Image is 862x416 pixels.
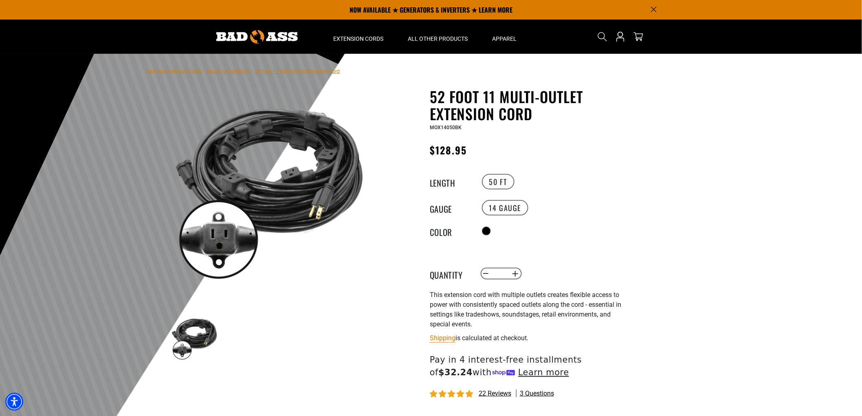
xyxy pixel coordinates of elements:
[430,334,455,342] a: Shipping
[482,200,529,216] label: 14 Gauge
[5,393,23,411] div: Accessibility Menu
[147,66,340,76] nav: breadcrumbs
[480,20,529,54] summary: Apparel
[171,90,367,286] img: black
[520,389,554,398] span: 3 questions
[430,291,621,328] span: This extension cord with multiple outlets creates flexible access to power with consistently spac...
[216,30,298,44] img: Bad Ass Extension Cords
[430,125,462,130] span: MOX14050BK
[251,68,253,74] span: ›
[430,143,467,157] span: $128.95
[430,176,471,187] legend: Length
[430,332,629,343] div: is calculated at checkout.
[482,174,515,189] label: 50 FT
[430,226,471,236] legend: Color
[614,20,627,54] a: Open this option
[321,20,396,54] summary: Extension Cords
[430,202,471,213] legend: Gauge
[255,68,340,74] span: 52 Foot 11 Multi-Outlet Extension Cord
[596,30,609,43] summary: Search
[632,32,645,42] a: cart
[430,390,475,398] span: 4.95 stars
[430,88,629,122] h1: 52 Foot 11 Multi-Outlet Extension Cord
[430,269,471,279] label: Quantity
[207,68,250,74] a: Return to Collection
[492,35,517,42] span: Apparel
[479,390,511,397] span: 22 reviews
[203,68,205,74] span: ›
[147,68,202,74] a: Bad Ass Extension Cords
[396,20,480,54] summary: All Other Products
[408,35,468,42] span: All Other Products
[171,314,218,361] img: black
[333,35,383,42] span: Extension Cords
